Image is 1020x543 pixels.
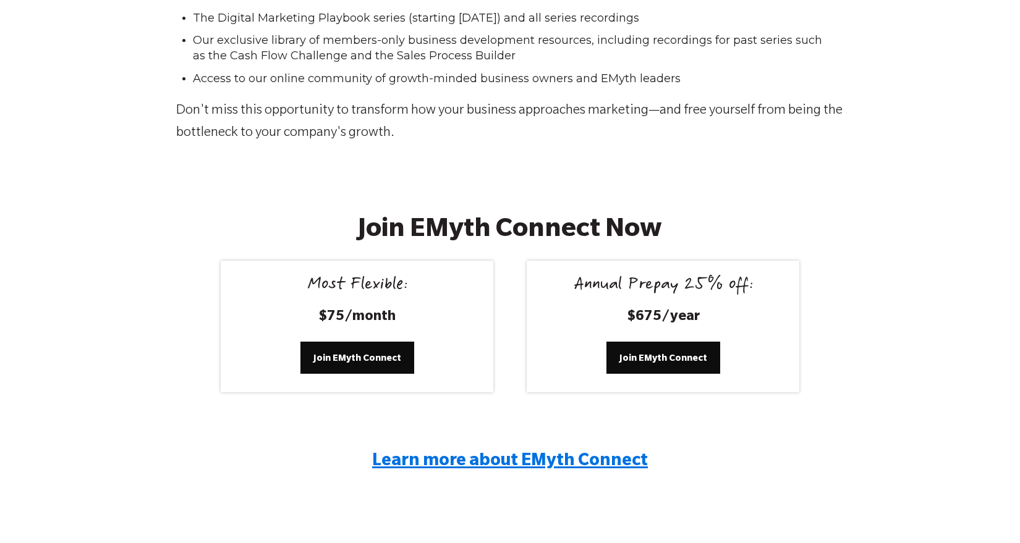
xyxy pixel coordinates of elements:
[236,276,479,297] div: Most Flexible:
[193,33,822,62] span: Our exclusive library of members-only business development resources, including recordings for pa...
[958,484,1020,543] iframe: Chat Widget
[313,351,401,364] span: Join EMyth Connect
[176,100,844,145] p: Don't miss this opportunity to transform how your business approaches marketing—and free yourself...
[193,72,681,85] span: Access to our online community of growth-minded business owners and EMyth leaders
[619,351,707,364] span: Join EMyth Connect
[290,217,731,247] h2: Join EMyth Connect Now
[236,308,479,327] h3: $75/month
[542,276,785,297] div: Annual Prepay 25% off:
[193,11,639,25] span: The Digital Marketing Playbook series (starting [DATE]) and all series recordings
[542,308,785,327] h3: $675/year
[300,342,414,374] a: Join EMyth Connect
[606,342,720,374] a: Join EMyth Connect
[372,453,648,471] span: Learn more about EMyth Connect
[372,447,648,470] a: Learn more about EMyth Connect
